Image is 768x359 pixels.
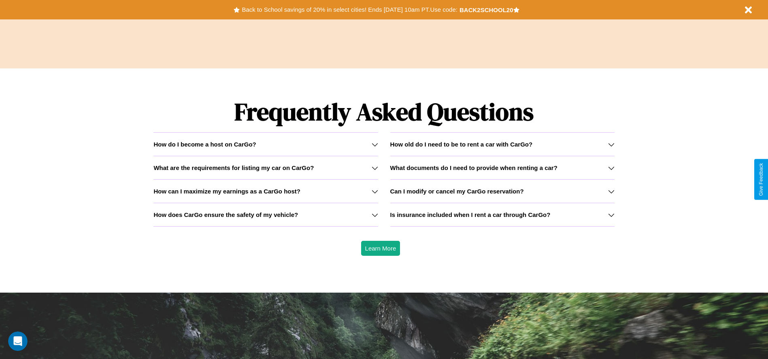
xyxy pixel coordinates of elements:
[361,241,400,256] button: Learn More
[460,6,513,13] b: BACK2SCHOOL20
[390,211,551,218] h3: Is insurance included when I rent a car through CarGo?
[8,331,28,351] iframe: Intercom live chat
[153,188,300,195] h3: How can I maximize my earnings as a CarGo host?
[390,188,524,195] h3: Can I modify or cancel my CarGo reservation?
[153,91,614,132] h1: Frequently Asked Questions
[390,141,533,148] h3: How old do I need to be to rent a car with CarGo?
[153,211,298,218] h3: How does CarGo ensure the safety of my vehicle?
[240,4,459,15] button: Back to School savings of 20% in select cities! Ends [DATE] 10am PT.Use code:
[153,141,256,148] h3: How do I become a host on CarGo?
[758,163,764,196] div: Give Feedback
[153,164,314,171] h3: What are the requirements for listing my car on CarGo?
[390,164,557,171] h3: What documents do I need to provide when renting a car?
